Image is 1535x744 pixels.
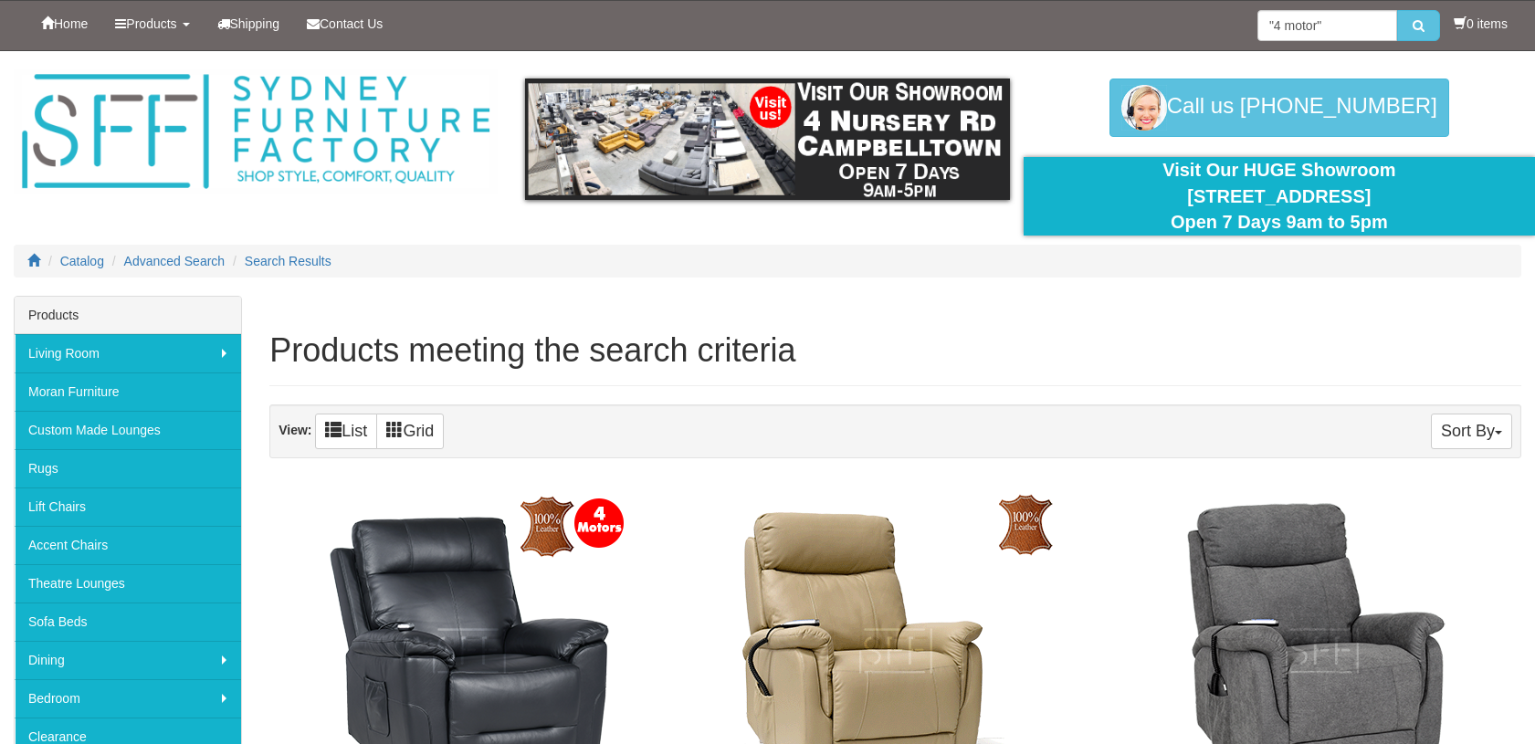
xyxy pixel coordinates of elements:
[15,411,241,449] a: Custom Made Lounges
[15,449,241,487] a: Rugs
[126,16,176,31] span: Products
[124,254,226,268] a: Advanced Search
[315,414,377,449] a: List
[1431,414,1512,449] button: Sort By
[525,79,1009,200] img: showroom.gif
[15,334,241,372] a: Living Room
[245,254,331,268] a: Search Results
[204,1,294,47] a: Shipping
[1037,157,1521,236] div: Visit Our HUGE Showroom [STREET_ADDRESS] Open 7 Days 9am to 5pm
[1257,10,1397,41] input: Site search
[279,423,311,437] strong: View:
[320,16,383,31] span: Contact Us
[230,16,280,31] span: Shipping
[15,526,241,564] a: Accent Chairs
[269,332,1521,369] h1: Products meeting the search criteria
[15,603,241,641] a: Sofa Beds
[15,297,241,334] div: Products
[60,254,104,268] a: Catalog
[101,1,203,47] a: Products
[14,69,498,194] img: Sydney Furniture Factory
[293,1,396,47] a: Contact Us
[27,1,101,47] a: Home
[15,564,241,603] a: Theatre Lounges
[15,487,241,526] a: Lift Chairs
[1454,15,1508,33] li: 0 items
[54,16,88,31] span: Home
[15,372,241,411] a: Moran Furniture
[15,679,241,718] a: Bedroom
[15,641,241,679] a: Dining
[376,414,444,449] a: Grid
